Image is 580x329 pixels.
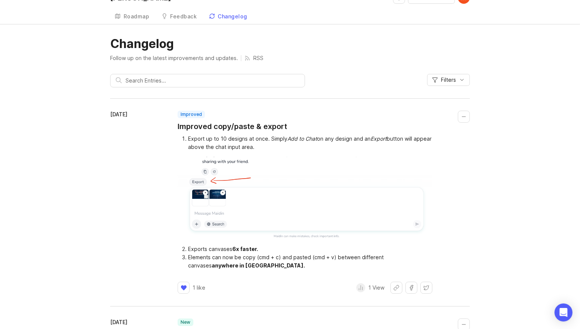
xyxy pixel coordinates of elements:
a: RSS [244,54,263,62]
p: 1 like [193,284,205,291]
div: Export [371,135,387,142]
li: Exports canvases [188,245,432,253]
p: improved [181,111,202,117]
img: image [178,157,432,239]
p: Follow up on the latest improvements and updates. [110,54,238,62]
time: [DATE] [110,319,127,325]
button: Filters [427,74,470,86]
div: Roadmap [124,14,149,19]
li: Export up to 10 designs at once. Simply on any design and an button will appear above the chat in... [188,135,432,151]
p: new [181,319,190,325]
a: Changelog [205,9,252,24]
a: Improved copy/paste & export [178,121,287,132]
time: [DATE] [110,111,127,117]
a: Feedback [157,9,202,24]
li: Elements can now be copy (cmd + c) and pasted (cmd + v) between different canvases [188,253,432,270]
p: RSS [253,54,263,62]
p: 1 View [368,284,384,291]
button: 1 like [178,282,205,294]
button: Share on X [420,282,432,294]
span: Filters [441,76,456,84]
button: Share on Facebook [405,282,417,294]
a: Roadmap [110,9,154,24]
div: Feedback [170,14,197,19]
h1: Changelog [110,36,470,51]
div: anywhere in [GEOGRAPHIC_DATA]. [212,262,305,269]
div: Open Intercom Messenger [555,303,573,321]
div: Add to Chat [287,135,317,142]
input: Search Entries... [126,77,299,85]
button: Share link [390,282,402,294]
div: 6x faster. [232,246,258,252]
button: Collapse changelog entry [458,111,470,123]
div: Changelog [218,14,248,19]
